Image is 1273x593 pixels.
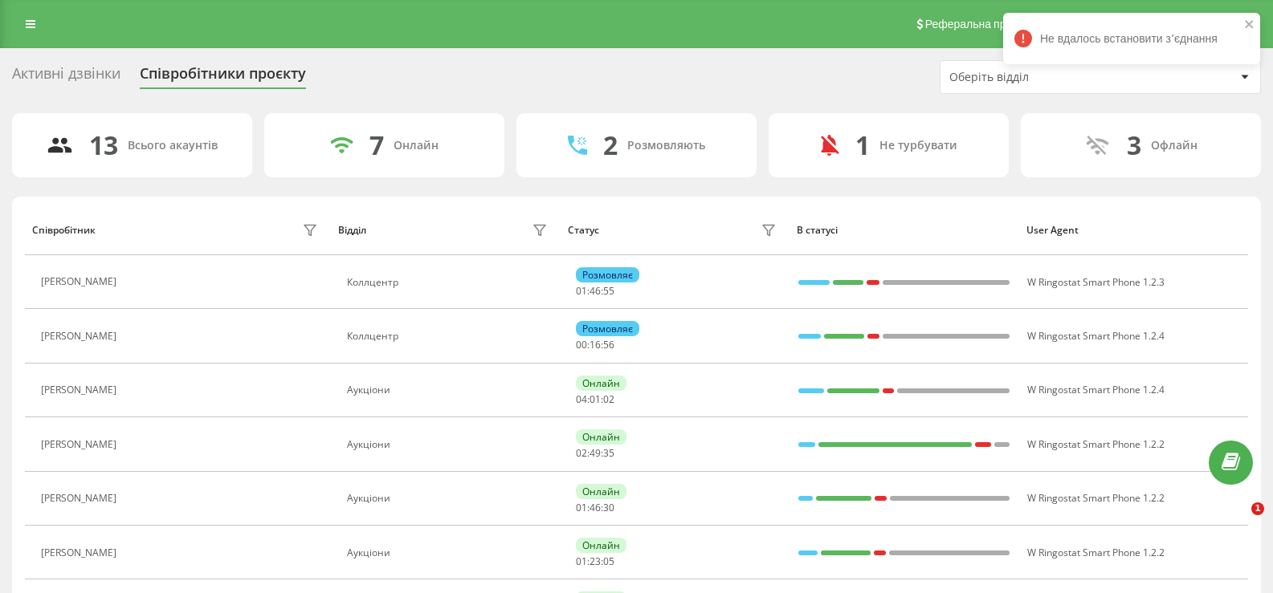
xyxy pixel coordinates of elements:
[576,394,614,405] div: : :
[627,139,705,152] div: Розмовляють
[1027,329,1165,343] span: W Ringostat Smart Phone 1.2.4
[879,139,957,152] div: Не турбувати
[949,71,1141,84] div: Оберіть відділ
[590,284,601,298] span: 46
[347,384,552,396] div: Аукціони
[576,556,614,567] div: : :
[1003,13,1260,64] div: Не вдалось встановити зʼєднання
[576,446,587,460] span: 02
[1026,225,1241,236] div: User Agent
[1251,502,1264,515] span: 1
[41,439,120,450] div: [PERSON_NAME]
[576,484,626,499] div: Онлайн
[603,392,614,406] span: 02
[338,225,366,236] div: Відділ
[394,139,439,152] div: Онлайн
[347,547,552,558] div: Аукціони
[576,554,587,568] span: 01
[855,130,870,160] div: 1
[603,501,614,514] span: 30
[89,130,118,160] div: 13
[576,321,639,336] div: Розмовляє
[603,284,614,298] span: 55
[1218,502,1257,541] iframe: Intercom live chat
[1027,275,1165,289] span: W Ringostat Smart Phone 1.2.3
[576,284,587,298] span: 01
[576,501,587,514] span: 01
[41,493,120,504] div: [PERSON_NAME]
[590,338,601,351] span: 16
[347,439,552,450] div: Аукціони
[603,446,614,460] span: 35
[576,429,626,445] div: Онлайн
[347,277,552,288] div: Коллцентр
[590,446,601,460] span: 49
[1127,130,1141,160] div: 3
[41,384,120,396] div: [PERSON_NAME]
[1027,383,1165,396] span: W Ringostat Smart Phone 1.2.4
[369,130,384,160] div: 7
[576,339,614,351] div: : :
[1244,18,1255,33] button: close
[576,538,626,553] div: Онлайн
[590,501,601,514] span: 46
[41,276,120,287] div: [PERSON_NAME]
[32,225,96,236] div: Співробітник
[576,448,614,459] div: : :
[1151,139,1198,152] div: Офлайн
[576,392,587,406] span: 04
[603,338,614,351] span: 56
[12,65,120,90] div: Активні дзвінки
[603,554,614,568] span: 05
[590,554,601,568] span: 23
[41,547,120,558] div: [PERSON_NAME]
[590,392,601,406] span: 01
[1027,437,1165,451] span: W Ringostat Smart Phone 1.2.2
[1027,491,1165,505] span: W Ringostat Smart Phone 1.2.2
[576,338,587,351] span: 00
[576,267,639,282] div: Розмовляє
[568,225,599,236] div: Статус
[797,225,1011,236] div: В статусі
[576,376,626,391] div: Онлайн
[140,65,306,90] div: Співробітники проєкту
[41,331,120,342] div: [PERSON_NAME]
[347,493,552,504] div: Аукціони
[347,331,552,342] div: Коллцентр
[1027,546,1165,559] span: W Ringostat Smart Phone 1.2.2
[603,130,618,160] div: 2
[925,18,1043,30] span: Реферальна програма
[576,502,614,514] div: : :
[576,286,614,297] div: : :
[128,139,218,152] div: Всього акаунтів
